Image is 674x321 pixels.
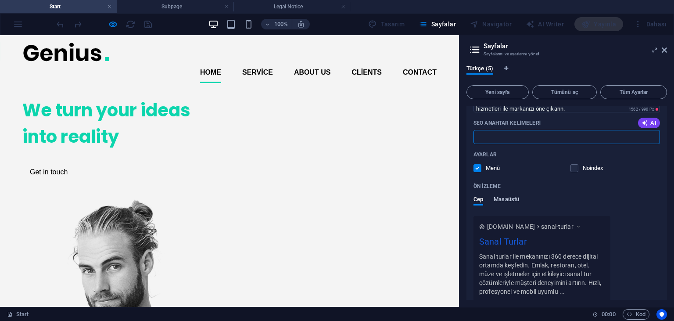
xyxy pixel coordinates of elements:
button: Tüm Ayarlar [600,85,667,99]
span: sanal-turlar [541,222,574,231]
button: Yeni sayfa [466,85,529,99]
h6: Oturum süresi [592,309,616,320]
p: Menü [486,164,514,172]
a: Seçimi iptal etmek için tıkla. Sayfaları açmak için çift tıkla [7,309,29,320]
img: Genius [22,7,110,27]
span: Türkçe (5) [466,63,493,76]
button: Kod [623,309,649,320]
span: 1562 / 990 Px [629,107,654,112]
p: Ayarlar [473,151,497,158]
button: Tümünü aç [532,85,597,99]
a: Contact [403,27,437,48]
span: Cep [473,194,483,206]
h4: Legal Notice [233,2,350,11]
a: Home [200,27,221,48]
span: Yeni sayfa [470,90,525,95]
span: : [608,311,609,317]
div: Sanal turlar ile mekanınızı 360 derece dijital ortamda keşfedin. Emlak, restoran, otel, müze ve i... [479,252,605,296]
span: AI [642,119,656,126]
h3: Sayfalarını ve ayarlarını yönet [484,50,649,58]
h4: Subpage [117,2,233,11]
span: Kod [627,309,645,320]
a: Service [242,27,273,48]
a: Clients [352,27,382,48]
span: [DOMAIN_NAME] [487,222,535,231]
span: 00 00 [602,309,615,320]
button: Sayfalar [415,17,459,31]
p: Arama sonuçlarında sayfanızın ön izlemesi [473,183,501,190]
a: About us [294,27,331,48]
span: Arama sonuçlarında hesaplanan piksel uzunluğu [627,106,660,112]
span: Sayfalar [419,20,456,29]
h2: Sayfalar [484,42,667,50]
p: SEO Anahtar Kelimeleri [473,119,541,126]
div: Ön izleme [473,196,519,213]
button: Usercentrics [656,309,667,320]
div: Dil Sekmeleri [466,65,667,82]
h1: We turn your ideas into reality [22,62,219,115]
div: Sanal Turlar [479,235,605,252]
h6: 100% [274,19,288,29]
span: Masaüstü [494,194,519,206]
span: Tümünü aç [536,90,593,95]
i: Yeniden boyutlandırmada yakınlaştırma düzeyini seçilen cihaza uyacak şekilde otomatik olarak ayarla. [297,20,305,28]
span: Tüm Ayarlar [604,90,663,95]
a: Get in touch [22,128,75,146]
button: AI [638,118,660,128]
button: 100% [261,19,292,29]
p: Arama motorlarına bu sayfayı arama sonuçlarından hariç tutmaları emrini ver. [583,164,611,172]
